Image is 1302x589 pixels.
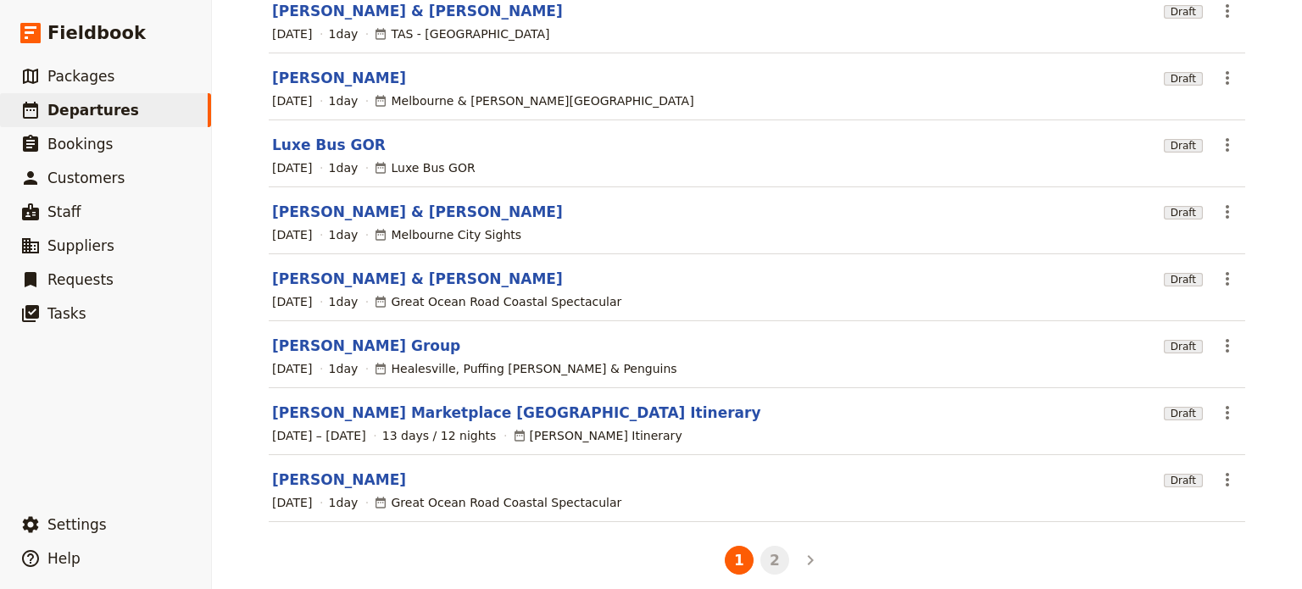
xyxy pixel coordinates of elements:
[329,92,359,109] span: 1 day
[1213,465,1242,494] button: Actions
[47,102,139,119] span: Departures
[47,203,81,220] span: Staff
[272,68,406,88] a: [PERSON_NAME]
[374,226,521,243] div: Melbourne City Sights
[374,92,693,109] div: Melbourne & [PERSON_NAME][GEOGRAPHIC_DATA]
[47,550,81,567] span: Help
[272,403,761,423] a: [PERSON_NAME] Marketplace [GEOGRAPHIC_DATA] Itinerary
[1164,206,1203,219] span: Draft
[1213,197,1242,226] button: Actions
[329,293,359,310] span: 1 day
[1213,264,1242,293] button: Actions
[374,293,621,310] div: Great Ocean Road Coastal Spectacular
[329,25,359,42] span: 1 day
[47,68,114,85] span: Packages
[47,516,107,533] span: Settings
[272,336,460,356] a: [PERSON_NAME] Group
[1164,139,1203,153] span: Draft
[272,92,312,109] span: [DATE]
[272,470,406,490] a: [PERSON_NAME]
[1213,331,1242,360] button: Actions
[374,360,676,377] div: Healesville, Puffing [PERSON_NAME] & Penguins
[374,494,621,511] div: Great Ocean Road Coastal Spectacular
[329,494,359,511] span: 1 day
[760,546,789,575] button: 2
[272,427,366,444] span: [DATE] – [DATE]
[1164,407,1203,420] span: Draft
[796,546,825,575] button: Next
[272,25,312,42] span: [DATE]
[272,159,312,176] span: [DATE]
[47,136,113,153] span: Bookings
[1213,398,1242,427] button: Actions
[272,135,386,155] a: Luxe Bus GOR
[686,542,828,578] ul: Pagination
[47,169,125,186] span: Customers
[272,293,312,310] span: [DATE]
[1164,72,1203,86] span: Draft
[272,1,563,21] a: [PERSON_NAME] & [PERSON_NAME]
[382,427,497,444] span: 13 days / 12 nights
[1164,340,1203,353] span: Draft
[47,305,86,322] span: Tasks
[513,427,682,444] div: [PERSON_NAME] Itinerary
[272,360,312,377] span: [DATE]
[1213,131,1242,159] button: Actions
[329,159,359,176] span: 1 day
[329,226,359,243] span: 1 day
[329,360,359,377] span: 1 day
[374,25,549,42] div: TAS - [GEOGRAPHIC_DATA]
[272,269,563,289] a: [PERSON_NAME] & [PERSON_NAME]
[1213,64,1242,92] button: Actions
[272,226,312,243] span: [DATE]
[272,202,563,222] a: [PERSON_NAME] & [PERSON_NAME]
[725,546,754,575] button: 1
[47,20,146,46] span: Fieldbook
[1164,5,1203,19] span: Draft
[47,237,114,254] span: Suppliers
[1164,474,1203,487] span: Draft
[1164,273,1203,286] span: Draft
[272,494,312,511] span: [DATE]
[374,159,475,176] div: Luxe Bus GOR
[47,271,114,288] span: Requests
